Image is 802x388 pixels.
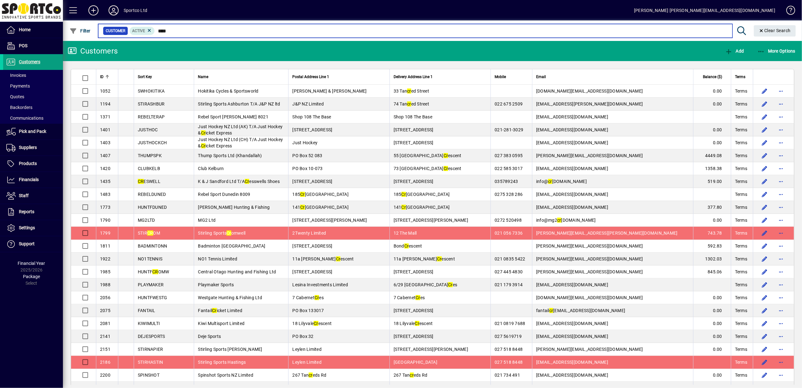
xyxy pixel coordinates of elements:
span: Terms [735,230,747,236]
span: 035789243 [495,179,518,184]
td: 519.00 [693,175,731,188]
div: Email [536,73,689,80]
span: HUNTFWESTG [138,295,167,300]
td: 0.00 [693,214,731,227]
span: Communications [6,116,43,121]
span: Terms [735,294,747,301]
span: Just Hockey NZ Ltd (AK) T/A Just Hockey & icket Express [198,124,283,135]
span: 1799 [100,231,110,236]
td: 0.00 [693,85,731,98]
button: Edit [760,344,770,354]
span: [PERSON_NAME] Hunting & Fishing [198,205,270,210]
span: Terms [735,307,747,314]
span: ID [100,73,104,80]
td: 377.80 [693,201,731,214]
span: Terms [735,114,747,120]
span: More Options [757,48,796,54]
span: 33 Tan ed Street [394,88,429,94]
span: 022 585 3017 [495,166,523,171]
span: 1988 [100,282,110,287]
em: cr [549,308,553,313]
span: [STREET_ADDRESS] [292,127,332,132]
span: STIRASHBUR [138,101,165,106]
span: Bond escent [394,243,422,248]
span: PLAYMAKER [138,282,164,287]
span: Just Hockey [292,140,317,145]
em: Cr [444,166,448,171]
button: More options [776,189,786,199]
button: Profile [104,5,124,16]
button: More options [776,344,786,354]
em: Cr [245,179,250,184]
span: Postal Address Line 1 [292,73,329,80]
em: CR [152,269,158,274]
span: 11a [PERSON_NAME] escent [394,256,455,261]
span: JUSTHOC [138,127,158,132]
span: 1401 [100,127,110,132]
em: Cr [401,205,406,210]
span: 73 [GEOGRAPHIC_DATA] escent [394,166,462,171]
div: Customers [68,46,118,56]
span: 2056 [100,295,110,300]
span: Terms [735,127,747,133]
span: 12 The Mall [394,231,417,236]
span: [STREET_ADDRESS][PERSON_NAME] [394,218,468,223]
span: info@ [DOMAIN_NAME] [536,179,587,184]
em: Cr [404,243,409,248]
span: 185 [GEOGRAPHIC_DATA] [394,192,450,197]
div: Name [198,73,284,80]
span: Staff [19,193,29,198]
span: Email [536,73,546,80]
em: Cr [315,295,319,300]
em: cr [407,101,411,106]
span: Home [19,27,31,32]
span: Balance ($) [703,73,722,80]
span: Fantail icket Limited [198,308,242,313]
button: More options [776,176,786,186]
span: Active [132,29,145,33]
span: Suppliers [19,145,37,150]
em: Cr [401,192,406,197]
span: Terms [735,333,747,339]
span: 1483 [100,192,110,197]
span: Terms [735,243,747,249]
em: Cr [300,205,305,210]
button: More options [776,228,786,238]
button: Edit [760,280,770,290]
span: [EMAIL_ADDRESS][DOMAIN_NAME] [536,321,608,326]
button: Clear [754,25,796,37]
button: Edit [760,241,770,251]
span: Terms [735,204,747,210]
span: THUMPSPK [138,153,162,158]
span: Badminton [GEOGRAPHIC_DATA] [198,243,265,248]
button: Edit [760,138,770,148]
a: Backorders [3,102,63,113]
span: 1790 [100,218,110,223]
span: Clear Search [759,28,791,33]
button: Edit [760,202,770,212]
span: 021-281-3029 [495,127,523,132]
a: Knowledge Base [782,1,794,22]
span: Support [19,241,35,246]
button: More options [776,112,786,122]
button: Add [723,45,745,57]
span: Terms [735,320,747,327]
span: 1811 [100,243,110,248]
span: [PERSON_NAME][EMAIL_ADDRESS][DOMAIN_NAME] [536,256,643,261]
span: 021 056 7336 [495,231,523,236]
button: Edit [760,86,770,96]
span: PO Box 52 083 [292,153,322,158]
button: Edit [760,267,770,277]
span: CLUBKELB [138,166,160,171]
span: Financial Year [18,261,45,266]
span: 141 [GEOGRAPHIC_DATA] [292,205,349,210]
span: POS [19,43,27,48]
span: [EMAIL_ADDRESS][DOMAIN_NAME] [536,114,608,119]
span: Mobile [495,73,506,80]
span: [PERSON_NAME][EMAIL_ADDRESS][DOMAIN_NAME] [536,243,643,248]
span: Terms [735,101,747,107]
td: 1358.38 [693,162,731,175]
span: [PERSON_NAME][EMAIL_ADDRESS][DOMAIN_NAME] [536,269,643,274]
td: 592.83 [693,240,731,253]
a: Products [3,156,63,172]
